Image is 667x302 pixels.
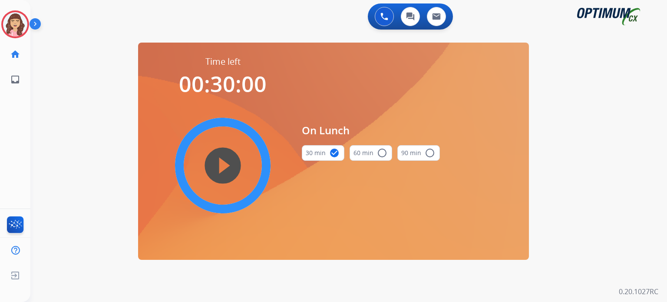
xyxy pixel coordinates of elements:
[10,74,20,85] mat-icon: inbox
[179,69,267,99] span: 00:30:00
[10,49,20,60] mat-icon: home
[397,145,440,161] button: 90 min
[302,123,440,138] span: On Lunch
[350,145,392,161] button: 60 min
[205,56,241,68] span: Time left
[377,148,387,158] mat-icon: radio_button_unchecked
[218,160,228,171] mat-icon: play_circle_filled
[619,286,658,297] p: 0.20.1027RC
[3,12,27,37] img: avatar
[329,148,340,158] mat-icon: check_circle
[302,145,344,161] button: 30 min
[425,148,435,158] mat-icon: radio_button_unchecked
